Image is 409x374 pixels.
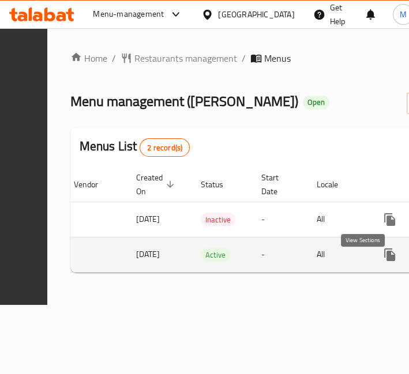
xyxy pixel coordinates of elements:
span: [DATE] [136,247,160,262]
span: Locale [317,177,353,191]
span: Menu management ( [PERSON_NAME] ) [70,88,298,114]
span: Vendor [74,177,113,191]
span: Status [201,177,238,191]
li: / [242,51,246,65]
td: - [252,237,307,272]
div: [GEOGRAPHIC_DATA] [218,8,294,21]
td: All [307,237,367,272]
span: M [400,8,407,21]
div: Open [303,96,329,109]
button: more [376,206,404,233]
span: Active [201,248,230,262]
li: / [112,51,116,65]
span: Restaurants management [134,51,237,65]
td: All [307,202,367,237]
span: [DATE] [136,211,160,226]
span: Menus [264,51,291,65]
a: Home [70,51,107,65]
span: Open [303,97,329,107]
div: Total records count [140,138,190,157]
span: Start Date [261,171,294,198]
a: Restaurants management [121,51,237,65]
span: Inactive [201,213,235,226]
span: 2 record(s) [140,142,189,153]
div: Menu-management [93,7,164,21]
td: - [252,202,307,237]
span: Created On [136,171,178,198]
button: more [376,241,404,269]
h2: Menus List [80,138,190,157]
